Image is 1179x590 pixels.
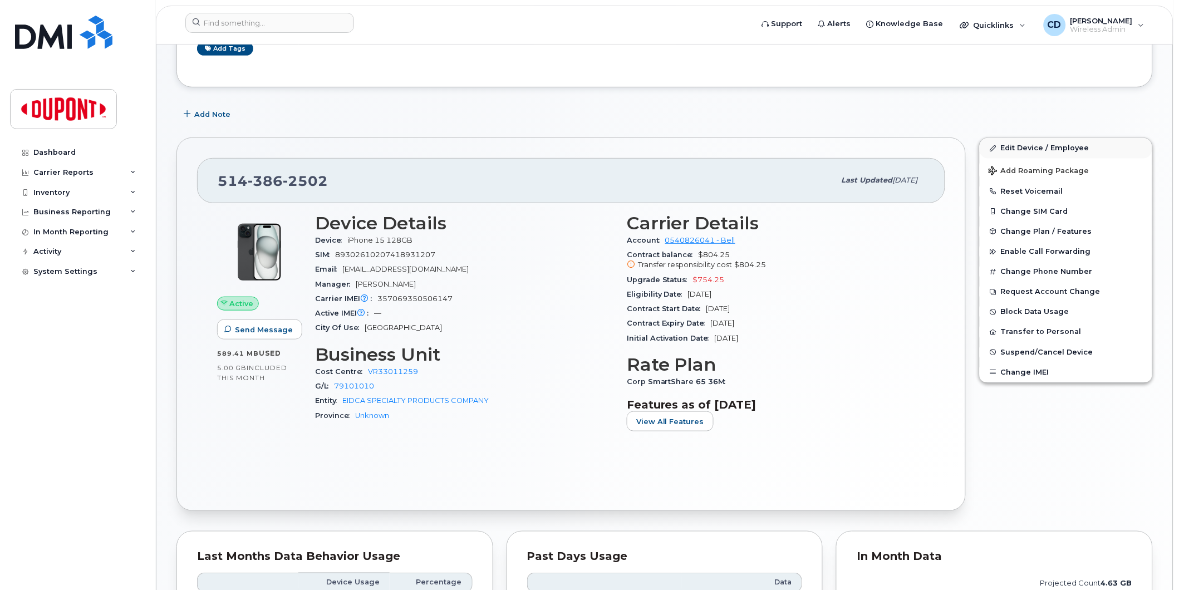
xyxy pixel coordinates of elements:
a: 0540826041 - Bell [665,236,735,244]
span: [PERSON_NAME] [356,280,416,288]
button: Reset Voicemail [980,181,1152,201]
button: Change Plan / Features [980,222,1152,242]
span: Corp SmartShare 65 36M [627,377,731,386]
h3: Carrier Details [627,213,925,233]
div: In Month Data [857,552,1132,563]
span: Quicklinks [974,21,1014,29]
span: Contract Start Date [627,304,706,313]
span: Active [230,298,254,309]
span: used [259,349,281,357]
span: 514 [218,173,328,189]
span: Province [315,411,355,420]
span: 357069350506147 [377,294,453,303]
span: 5.00 GB [217,364,247,372]
span: Initial Activation Date [627,334,715,342]
span: 386 [248,173,283,189]
button: Change SIM Card [980,201,1152,222]
a: Add tags [197,42,253,56]
a: 79101010 [334,382,374,390]
span: Knowledge Base [876,18,944,29]
a: Alerts [810,13,859,35]
button: Suspend/Cancel Device [980,342,1152,362]
span: Send Message [235,324,293,335]
button: Enable Call Forwarding [980,242,1152,262]
div: Quicklinks [952,14,1034,36]
span: $804.25 [627,250,925,271]
span: G/L [315,382,334,390]
span: Contract Expiry Date [627,319,711,327]
span: Support [772,18,803,29]
span: [DATE] [688,290,712,298]
span: [DATE] [711,319,735,327]
button: View All Features [627,411,714,431]
span: [EMAIL_ADDRESS][DOMAIN_NAME] [342,265,469,273]
img: iPhone_15_Black.png [226,219,293,286]
button: Change Phone Number [980,262,1152,282]
span: Suspend/Cancel Device [1001,348,1093,356]
span: Transfer responsibility cost [638,260,733,269]
span: Eligibility Date [627,290,688,298]
span: Account [627,236,665,244]
span: [DATE] [893,176,918,184]
button: Request Account Change [980,282,1152,302]
span: Device [315,236,347,244]
span: Alerts [828,18,851,29]
h3: Features as of [DATE] [627,398,925,411]
span: Wireless Admin [1070,25,1133,34]
span: Change Plan / Features [1001,227,1092,235]
span: included this month [217,363,287,382]
span: CD [1048,18,1062,32]
span: 589.41 MB [217,350,259,357]
span: Email [315,265,342,273]
h3: Rate Plan [627,355,925,375]
a: Edit Device / Employee [980,138,1152,158]
button: Add Roaming Package [980,159,1152,181]
span: Contract balance [627,250,699,259]
span: Upgrade Status [627,276,693,284]
a: VR33011259 [368,367,418,376]
span: — [374,309,381,317]
span: iPhone 15 128GB [347,236,412,244]
span: Active IMEI [315,309,374,317]
span: Cost Centre [315,367,368,376]
span: [GEOGRAPHIC_DATA] [365,323,442,332]
span: Add Note [194,109,230,120]
span: $754.25 [693,276,725,284]
button: Add Note [176,104,240,124]
span: SIM [315,250,335,259]
span: Enable Call Forwarding [1001,248,1091,256]
div: Last Months Data Behavior Usage [197,552,473,563]
span: [PERSON_NAME] [1070,16,1133,25]
a: Support [754,13,810,35]
tspan: 4.63 GB [1101,579,1132,588]
span: Manager [315,280,356,288]
span: 2502 [283,173,328,189]
a: Knowledge Base [859,13,951,35]
span: View All Features [636,416,704,427]
span: Last updated [842,176,893,184]
span: Carrier IMEI [315,294,377,303]
button: Send Message [217,319,302,340]
span: $804.25 [735,260,767,269]
text: projected count [1040,579,1132,588]
button: Transfer to Personal [980,322,1152,342]
button: Change IMEI [980,362,1152,382]
button: Block Data Usage [980,302,1152,322]
a: Unknown [355,411,389,420]
h3: Business Unit [315,345,613,365]
div: Craig Duff [1036,14,1152,36]
div: Past Days Usage [527,552,803,563]
span: City Of Use [315,323,365,332]
span: Entity [315,396,342,405]
span: 89302610207418931207 [335,250,435,259]
span: [DATE] [706,304,730,313]
input: Find something... [185,13,354,33]
h3: Device Details [315,213,613,233]
span: Add Roaming Package [989,166,1089,177]
span: [DATE] [715,334,739,342]
a: EIDCA SPECIALTY PRODUCTS COMPANY [342,396,489,405]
